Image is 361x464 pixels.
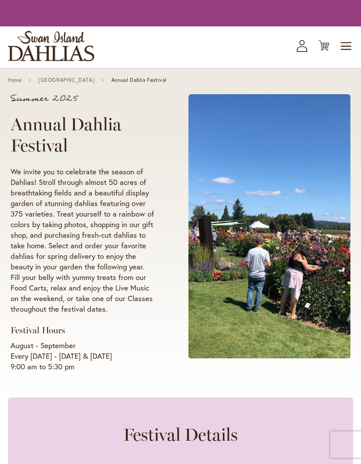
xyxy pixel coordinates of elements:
a: store logo [8,31,94,61]
p: August - September Every [DATE] - [DATE] & [DATE] 9:00 am to 5:30 pm [11,340,155,372]
a: [GEOGRAPHIC_DATA] [38,77,95,83]
h3: Festival Hours [11,325,155,336]
h2: Festival Details [26,424,335,445]
p: We invite you to celebrate the season of Dahlias! Stroll through almost 50 acres of breathtaking ... [11,166,155,314]
a: Home [8,77,22,83]
span: Annual Dahlia Festival [111,77,167,83]
p: Summer 2025 [11,94,155,103]
h1: Annual Dahlia Festival [11,114,155,156]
